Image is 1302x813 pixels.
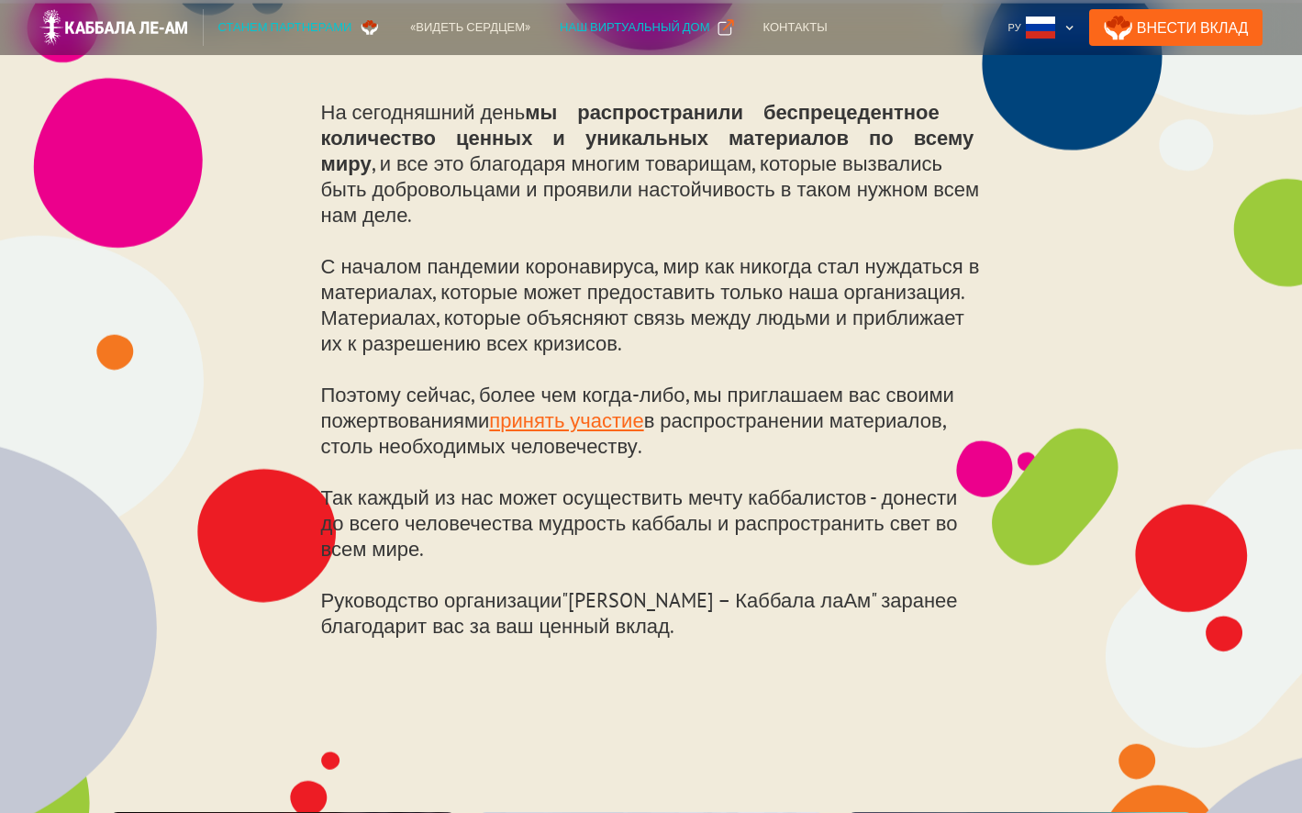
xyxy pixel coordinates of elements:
[560,18,709,37] div: Наш виртуальный дом
[1001,9,1082,46] div: Ру
[763,18,828,37] div: Контакты
[321,99,982,639] p: На сегодняшний день , и все это благодаря многим товарищам, которые вызвались быть добровольцами ...
[1089,9,1263,46] a: Внести Вклад
[749,9,842,46] a: Контакты
[410,18,530,37] div: «Видеть сердцем»
[321,99,974,176] strong: мы распространили беспрецедентное количество ценных и уникальных материалов по всему миру
[1008,18,1021,37] div: Ру
[218,18,352,37] div: Станем партнерами
[489,407,643,433] a: принять участие
[545,9,748,46] a: Наш виртуальный дом
[204,9,396,46] a: Станем партнерами
[395,9,545,46] a: «Видеть сердцем»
